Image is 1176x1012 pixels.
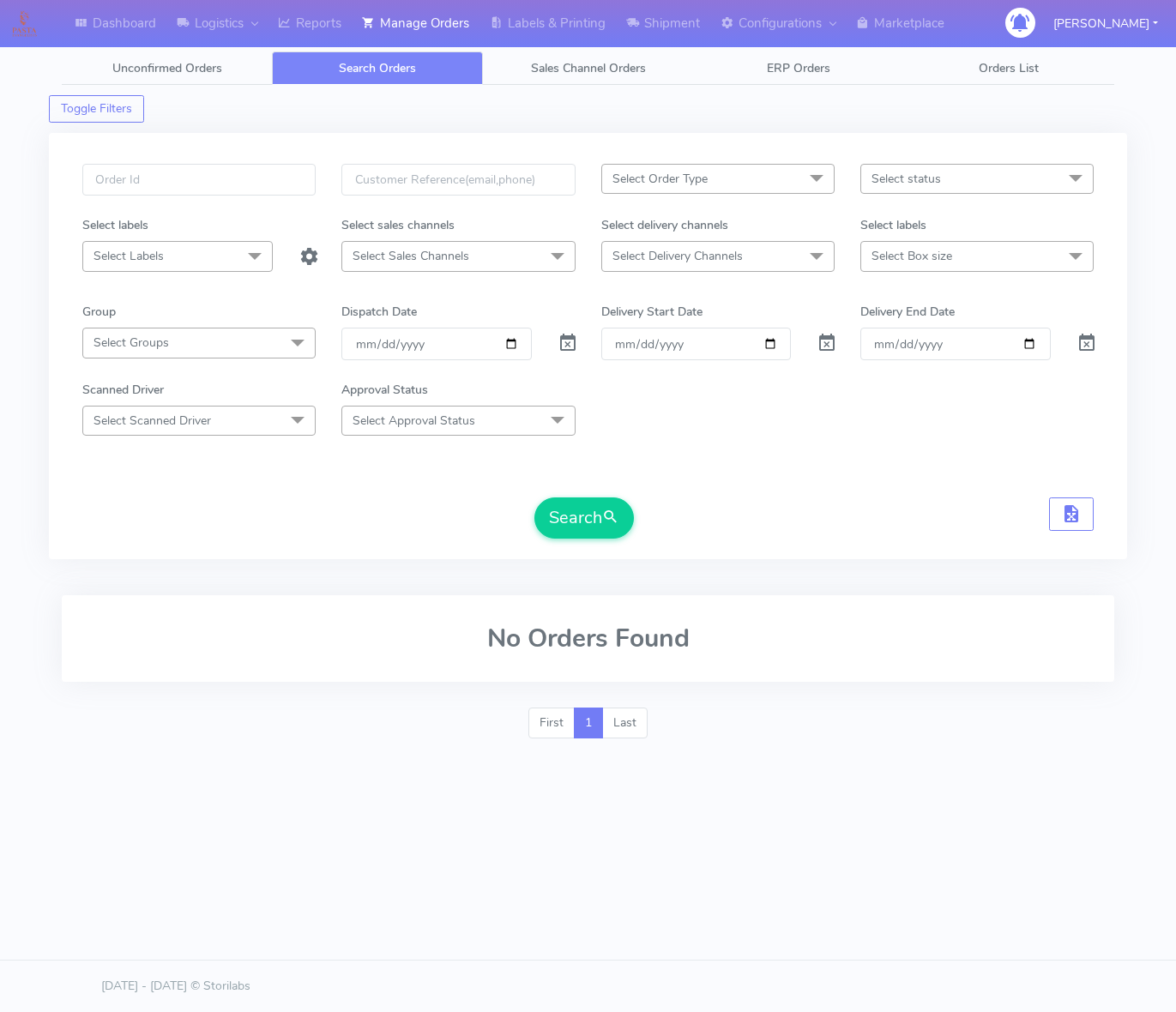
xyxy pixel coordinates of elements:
[353,248,469,264] span: Select Sales Channels
[612,171,708,187] span: Select Order Type
[534,497,634,539] button: Search
[341,164,575,196] input: Customer Reference(email,phone)
[860,216,926,234] label: Select labels
[341,381,428,399] label: Approval Status
[871,171,941,187] span: Select status
[82,381,164,399] label: Scanned Driver
[341,303,417,321] label: Dispatch Date
[112,60,222,76] span: Unconfirmed Orders
[82,216,148,234] label: Select labels
[979,60,1039,76] span: Orders List
[82,164,316,196] input: Order Id
[1040,6,1171,41] button: [PERSON_NAME]
[601,303,703,321] label: Delivery Start Date
[93,248,164,264] span: Select Labels
[93,334,169,351] span: Select Groups
[612,248,743,264] span: Select Delivery Channels
[82,624,1094,653] h2: No Orders Found
[93,413,211,429] span: Select Scanned Driver
[82,303,116,321] label: Group
[601,216,728,234] label: Select delivery channels
[860,303,955,321] label: Delivery End Date
[574,708,603,738] a: 1
[62,51,1114,85] ul: Tabs
[871,248,952,264] span: Select Box size
[767,60,830,76] span: ERP Orders
[531,60,646,76] span: Sales Channel Orders
[341,216,455,234] label: Select sales channels
[49,95,144,123] button: Toggle Filters
[353,413,475,429] span: Select Approval Status
[339,60,416,76] span: Search Orders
